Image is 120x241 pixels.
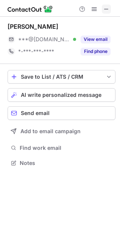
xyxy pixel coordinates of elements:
[20,145,112,151] span: Find work email
[21,74,102,80] div: Save to List / ATS / CRM
[8,106,115,120] button: Send email
[8,124,115,138] button: Add to email campaign
[20,160,112,166] span: Notes
[8,5,53,14] img: ContactOut v5.3.10
[21,92,101,98] span: AI write personalized message
[21,110,50,116] span: Send email
[81,48,111,55] button: Reveal Button
[8,70,115,84] button: save-profile-one-click
[8,88,115,102] button: AI write personalized message
[8,23,58,30] div: [PERSON_NAME]
[8,158,115,168] button: Notes
[20,128,81,134] span: Add to email campaign
[8,143,115,153] button: Find work email
[81,36,111,43] button: Reveal Button
[18,36,70,43] span: ***@[DOMAIN_NAME]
